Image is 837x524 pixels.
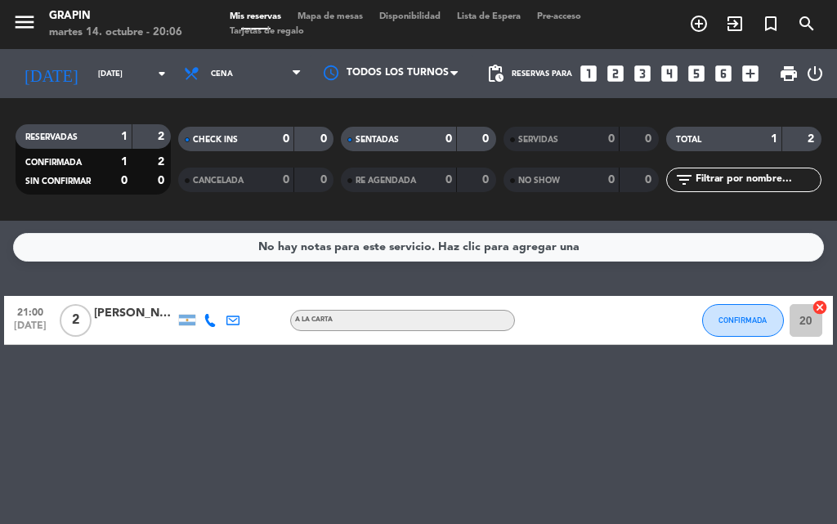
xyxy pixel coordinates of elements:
[193,136,238,144] span: CHECK INS
[445,133,452,145] strong: 0
[371,12,449,21] span: Disponibilidad
[805,49,825,98] div: LOG OUT
[812,299,828,316] i: cancel
[222,12,289,21] span: Mis reservas
[49,8,182,25] div: GRAPIN
[713,63,734,84] i: looks_6
[761,14,781,34] i: turned_in_not
[289,12,371,21] span: Mapa de mesas
[283,174,289,186] strong: 0
[258,238,580,257] div: No hay notas para este servicio. Haz clic para agregar una
[94,304,176,323] div: [PERSON_NAME]
[295,316,333,323] span: A LA CARTA
[25,177,91,186] span: SIN CONFIRMAR
[158,131,168,142] strong: 2
[25,133,78,141] span: RESERVADAS
[49,25,182,41] div: martes 14. octubre - 20:06
[222,27,312,36] span: Tarjetas de regalo
[10,302,51,320] span: 21:00
[686,63,707,84] i: looks_5
[356,136,399,144] span: SENTADAS
[121,175,128,186] strong: 0
[808,133,817,145] strong: 2
[320,133,330,145] strong: 0
[689,14,709,34] i: add_circle_outline
[674,170,694,190] i: filter_list
[518,136,558,144] span: SERVIDAS
[512,69,572,78] span: Reservas para
[482,133,492,145] strong: 0
[193,177,244,185] span: CANCELADA
[60,304,92,337] span: 2
[797,14,817,34] i: search
[283,133,289,145] strong: 0
[702,304,784,337] button: CONFIRMADA
[25,159,82,167] span: CONFIRMADA
[158,175,168,186] strong: 0
[486,64,505,83] span: pending_actions
[121,131,128,142] strong: 1
[482,174,492,186] strong: 0
[771,133,777,145] strong: 1
[356,177,416,185] span: RE AGENDADA
[211,69,233,78] span: Cena
[578,63,599,84] i: looks_one
[158,156,168,168] strong: 2
[12,57,90,90] i: [DATE]
[659,63,680,84] i: looks_4
[718,316,767,325] span: CONFIRMADA
[632,63,653,84] i: looks_3
[605,63,626,84] i: looks_two
[805,64,825,83] i: power_settings_new
[152,64,172,83] i: arrow_drop_down
[608,133,615,145] strong: 0
[320,174,330,186] strong: 0
[676,136,701,144] span: TOTAL
[12,10,37,34] i: menu
[121,156,128,168] strong: 1
[725,14,745,34] i: exit_to_app
[10,320,51,339] span: [DATE]
[779,64,799,83] span: print
[518,177,560,185] span: NO SHOW
[529,12,589,21] span: Pre-acceso
[645,174,655,186] strong: 0
[445,174,452,186] strong: 0
[449,12,529,21] span: Lista de Espera
[645,133,655,145] strong: 0
[694,171,821,189] input: Filtrar por nombre...
[740,63,761,84] i: add_box
[12,10,37,40] button: menu
[608,174,615,186] strong: 0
